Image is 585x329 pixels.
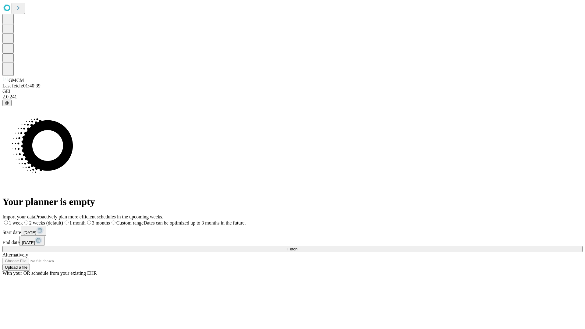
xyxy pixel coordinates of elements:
[35,214,163,219] span: Proactively plan more efficient schedules in the upcoming weeks.
[2,83,41,88] span: Last fetch: 01:40:39
[2,196,583,207] h1: Your planner is empty
[2,264,30,271] button: Upload a file
[19,236,44,246] button: [DATE]
[22,240,35,245] span: [DATE]
[2,252,28,257] span: Alternatively
[69,220,86,225] span: 1 month
[21,226,46,236] button: [DATE]
[2,89,583,94] div: GEI
[112,221,115,225] input: Custom rangeDates can be optimized up to 3 months in the future.
[92,220,110,225] span: 3 months
[29,220,63,225] span: 2 weeks (default)
[287,247,297,251] span: Fetch
[2,100,12,106] button: @
[4,221,8,225] input: 1 week
[2,246,583,252] button: Fetch
[9,78,24,83] span: GMCM
[24,221,28,225] input: 2 weeks (default)
[2,226,583,236] div: Start date
[2,271,97,276] span: With your OR schedule from your existing EHR
[144,220,246,225] span: Dates can be optimized up to 3 months in the future.
[65,221,69,225] input: 1 month
[87,221,91,225] input: 3 months
[9,220,23,225] span: 1 week
[2,214,35,219] span: Import your data
[5,101,9,105] span: @
[23,230,36,235] span: [DATE]
[116,220,144,225] span: Custom range
[2,236,583,246] div: End date
[2,94,583,100] div: 2.0.241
